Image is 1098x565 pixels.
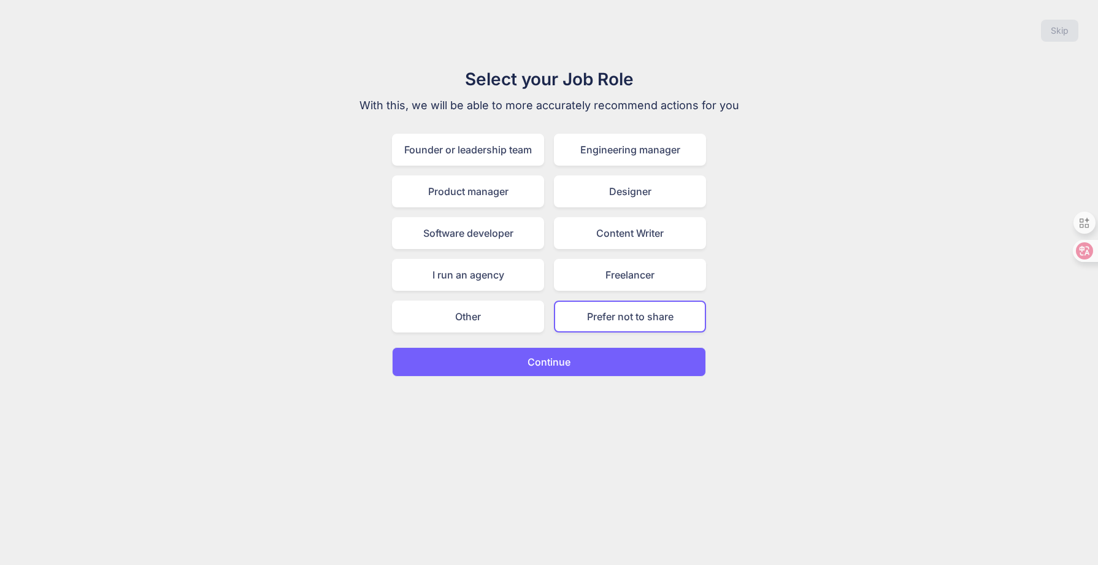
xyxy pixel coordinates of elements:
div: Engineering manager [554,134,706,166]
p: With this, we will be able to more accurately recommend actions for you [343,97,755,114]
button: Continue [392,347,706,377]
div: Product manager [392,175,544,207]
div: Prefer not to share [554,301,706,332]
p: Continue [528,355,570,369]
button: Skip [1041,20,1078,42]
div: Software developer [392,217,544,249]
div: Content Writer [554,217,706,249]
div: Founder or leadership team [392,134,544,166]
h1: Select your Job Role [343,66,755,92]
div: Other [392,301,544,332]
div: I run an agency [392,259,544,291]
div: Freelancer [554,259,706,291]
div: Designer [554,175,706,207]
